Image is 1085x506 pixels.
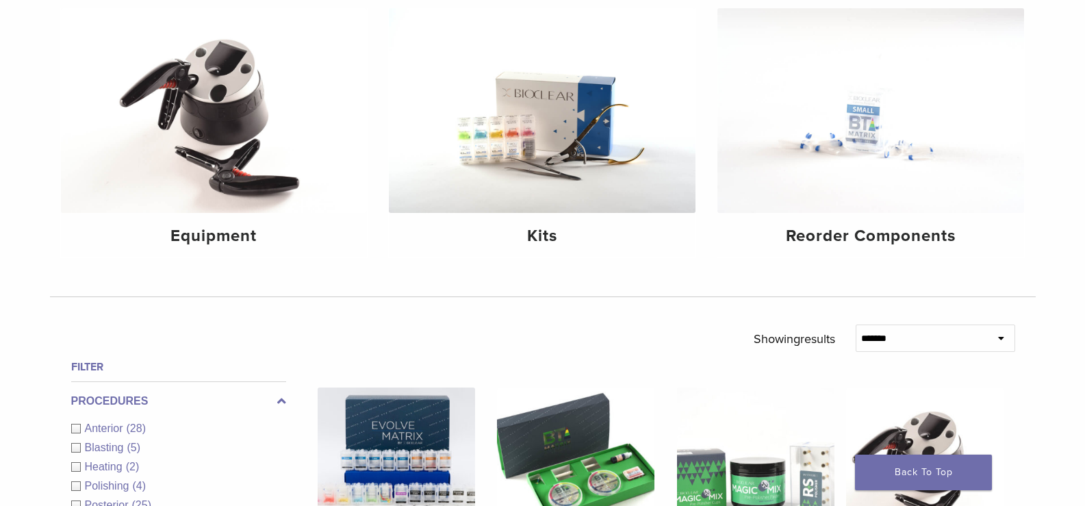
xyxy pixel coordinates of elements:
span: Anterior [85,422,127,434]
a: Back To Top [855,455,992,490]
span: Blasting [85,442,127,453]
span: (4) [132,480,146,492]
a: Equipment [61,8,368,257]
img: Reorder Components [717,8,1024,213]
a: Reorder Components [717,8,1024,257]
p: Showing results [754,325,835,353]
span: (28) [127,422,146,434]
h4: Reorder Components [728,224,1013,249]
h4: Kits [400,224,685,249]
h4: Filter [71,359,286,375]
span: (5) [127,442,140,453]
span: Heating [85,461,126,472]
img: Equipment [61,8,368,213]
a: Kits [389,8,695,257]
h4: Equipment [72,224,357,249]
label: Procedures [71,393,286,409]
img: Kits [389,8,695,213]
span: (2) [126,461,140,472]
span: Polishing [85,480,133,492]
